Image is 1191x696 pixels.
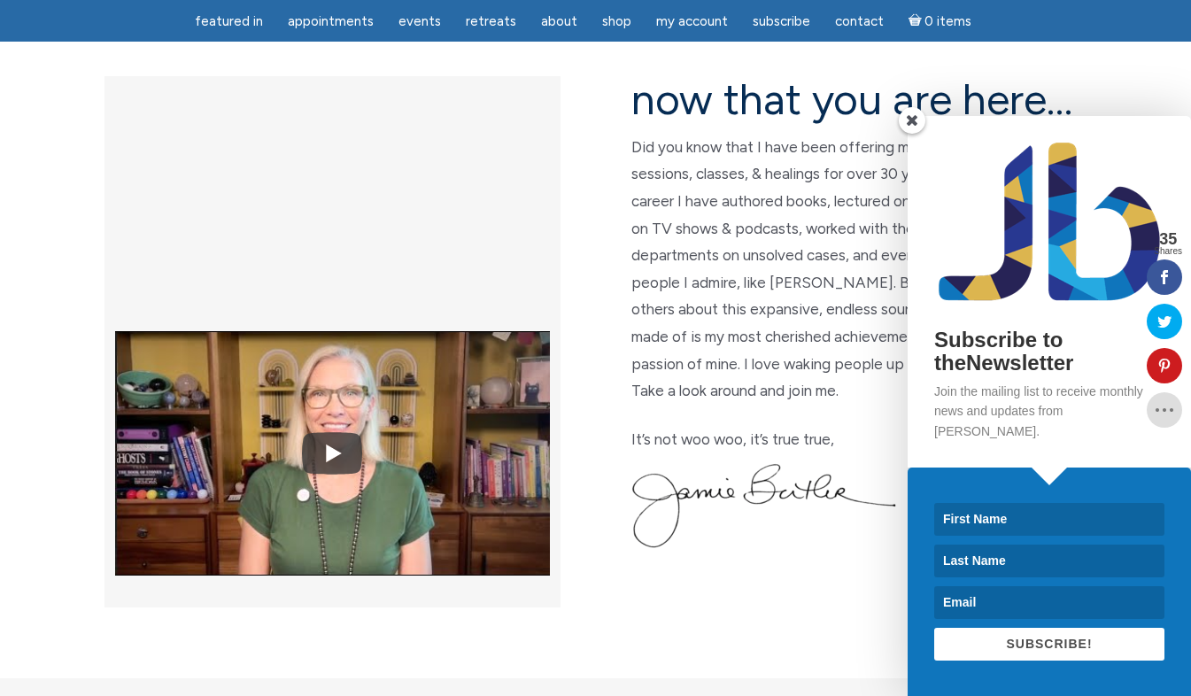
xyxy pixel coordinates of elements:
i: Cart [909,13,925,29]
h2: Subscribe to theNewsletter [934,329,1164,375]
span: About [541,13,577,29]
span: featured in [195,13,263,29]
span: Shares [1154,247,1182,256]
input: First Name [934,503,1164,536]
a: My Account [646,4,739,39]
a: Subscribe [742,4,821,39]
a: Retreats [455,4,527,39]
span: SUBSCRIBE! [1006,637,1092,651]
span: Contact [835,13,884,29]
a: Shop [592,4,642,39]
span: Subscribe [753,13,810,29]
span: 35 [1154,231,1182,247]
a: Events [388,4,452,39]
a: About [530,4,588,39]
a: Cart0 items [898,3,983,39]
input: Email [934,586,1164,619]
p: Did you know that I have been offering metaphysical & spiritual sessions, classes, & healings for... [631,134,1087,405]
a: featured in [184,4,274,39]
span: Shop [602,13,631,29]
span: 0 items [924,15,971,28]
span: Retreats [466,13,516,29]
p: Join the mailing list to receive monthly news and updates from [PERSON_NAME]. [934,382,1164,441]
span: Appointments [288,13,374,29]
input: Last Name [934,545,1164,577]
h2: now that you are here… [631,76,1087,123]
a: Appointments [277,4,384,39]
button: SUBSCRIBE! [934,628,1164,661]
p: It’s not woo woo, it’s true true, [631,426,1087,453]
span: My Account [656,13,728,29]
img: YouTube video [115,290,550,616]
span: Events [398,13,441,29]
a: Contact [824,4,894,39]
